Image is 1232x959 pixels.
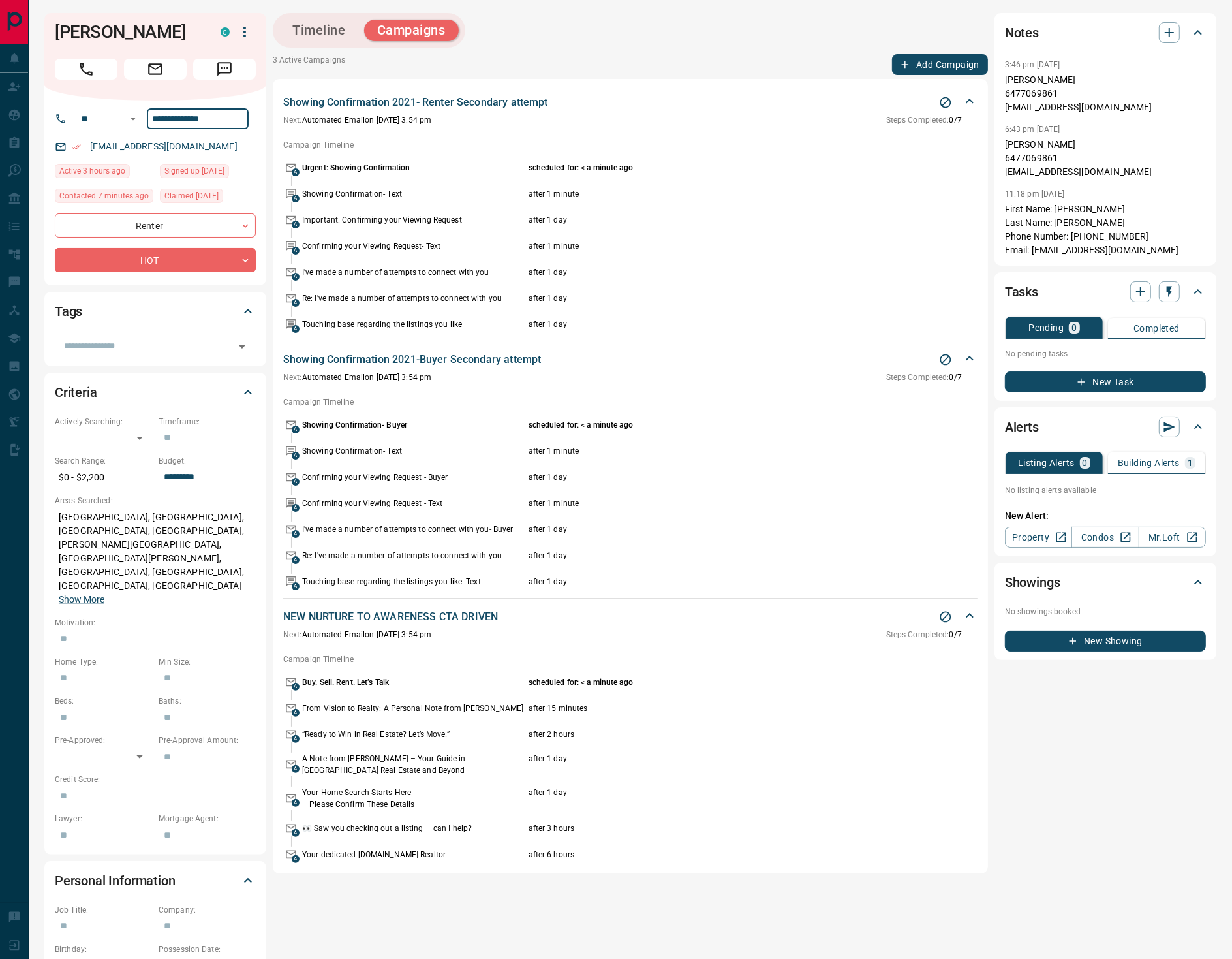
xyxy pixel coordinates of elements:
p: Baths: [159,695,256,707]
span: Steps Completed: [886,116,949,125]
span: Next: [283,116,302,125]
span: Email [124,59,187,80]
button: Stop Campaign [936,607,955,627]
div: Renter [55,213,256,238]
p: scheduled for: < a minute ago [529,419,900,431]
span: A [292,426,300,433]
span: A [292,221,300,228]
p: Automated Email on [DATE] 3:54 pm [283,114,431,126]
p: Motivation: [55,617,256,629]
span: A [292,195,300,202]
span: A [292,855,300,863]
p: Your Home Search Starts Here – Please Confirm These Details [302,787,525,810]
span: A [292,765,300,773]
span: Steps Completed: [886,630,949,639]
p: Confirming your Viewing Request - Text [302,497,525,509]
p: Home Type: [55,656,152,668]
p: 11:18 pm [DATE] [1005,189,1065,198]
div: Criteria [55,377,256,408]
h2: Showings [1005,572,1060,593]
p: Mortgage Agent: [159,813,256,825]
p: Credit Score: [55,774,256,785]
p: after 1 day [529,550,900,561]
a: Property [1005,527,1072,548]
span: A [292,582,300,590]
p: Re: I've made a number of attempts to connect with you [302,292,525,304]
h2: Tasks [1005,281,1038,302]
p: Areas Searched: [55,495,256,507]
button: Show More [59,593,104,606]
div: Showings [1005,567,1206,598]
p: after 1 minute [529,445,900,457]
p: Completed [1133,324,1180,333]
p: Birthday: [55,943,152,955]
p: From Vision to Realty: A Personal Note from [PERSON_NAME] [302,702,525,714]
span: A [292,709,300,717]
p: 6:43 pm [DATE] [1005,125,1060,134]
p: Actively Searching: [55,416,152,428]
button: Open [233,338,251,356]
span: A [292,683,300,691]
span: A [292,478,300,486]
p: after 1 minute [529,240,900,252]
p: Showing Confirmation 2021-Buyer Secondary attempt [283,352,541,368]
p: 0 / 7 [886,629,962,640]
span: Message [193,59,256,80]
p: after 1 minute [529,188,900,200]
h2: Personal Information [55,870,176,891]
h2: Tags [55,301,82,322]
span: A [292,829,300,837]
p: $0 - $2,200 [55,467,152,488]
p: Showing Confirmation- Text [302,188,525,200]
button: New Task [1005,371,1206,392]
div: Mon Dec 19 2016 [160,164,256,182]
span: A [292,735,300,743]
p: Pre-Approved: [55,734,152,746]
div: Mon Feb 12 2018 [160,189,256,207]
p: Job Title: [55,904,152,916]
p: New Alert: [1005,509,1206,523]
p: Confirming your Viewing Request - Buyer [302,471,525,483]
p: Building Alerts [1118,458,1180,467]
button: Campaigns [364,20,459,41]
p: after 6 hours [529,849,900,860]
p: Confirming your Viewing Request- Text [302,240,525,252]
p: Beds: [55,695,152,707]
p: [GEOGRAPHIC_DATA], [GEOGRAPHIC_DATA], [GEOGRAPHIC_DATA], [GEOGRAPHIC_DATA], [PERSON_NAME][GEOGRAP... [55,507,256,610]
button: New Showing [1005,631,1206,652]
p: Possession Date: [159,943,256,955]
p: Company: [159,904,256,916]
p: after 1 day [529,214,900,226]
p: after 15 minutes [529,702,900,714]
p: Campaign Timeline [283,653,978,665]
div: HOT [55,248,256,272]
div: Personal Information [55,865,256,896]
span: A [292,325,300,333]
button: Stop Campaign [936,350,955,369]
div: Showing Confirmation 2021-Buyer Secondary attemptStop CampaignNext:Automated Emailon [DATE] 3:54 ... [283,349,978,386]
span: Active 3 hours ago [59,165,125,178]
p: after 1 day [529,319,900,330]
p: [PERSON_NAME] 6477069861 [EMAIL_ADDRESS][DOMAIN_NAME] [1005,73,1206,114]
p: Showing Confirmation- Buyer [302,419,525,431]
p: No listing alerts available [1005,484,1206,496]
span: A [292,273,300,281]
button: Timeline [279,20,359,41]
p: Urgent: Showing Confirmation [302,162,525,174]
h2: Criteria [55,382,97,403]
span: A [292,299,300,307]
div: Tags [55,296,256,327]
span: Next: [283,630,302,639]
p: Showing Confirmation- Text [302,445,525,457]
p: Lawyer: [55,813,152,825]
div: Fri Sep 12 2025 [55,164,153,182]
p: 1 [1188,458,1193,467]
p: “Ready to Win in Real Estate? Let’s Move.” [302,729,525,740]
h2: Notes [1005,22,1039,43]
p: after 1 day [529,787,900,810]
p: Your dedicated [DOMAIN_NAME] Realtor [302,849,525,860]
span: Signed up [DATE] [164,165,224,178]
p: Buy. Sell. Rent. Let’s Talk [302,676,525,688]
p: 0 / 7 [886,371,962,383]
div: NEW NURTURE TO AWARENESS CTA DRIVENStop CampaignNext:Automated Emailon [DATE] 3:54 pmSteps Comple... [283,606,978,643]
